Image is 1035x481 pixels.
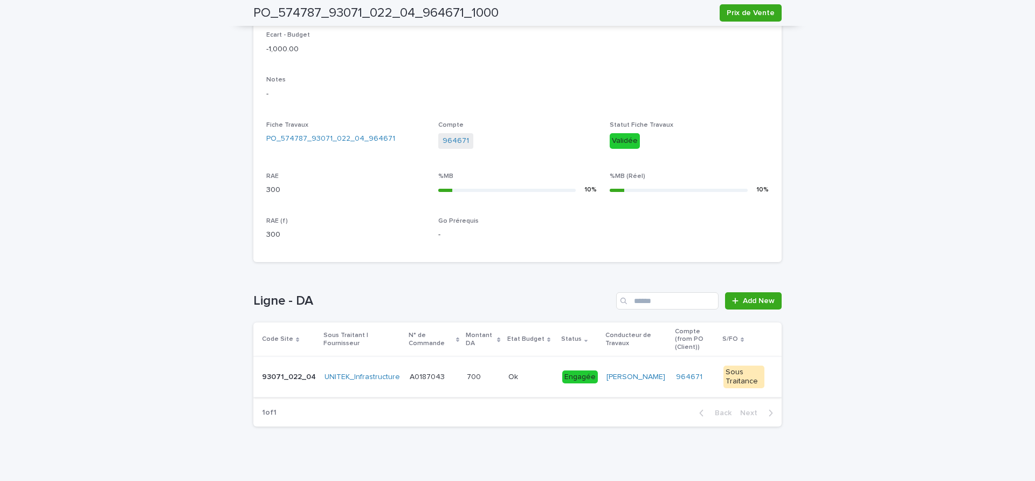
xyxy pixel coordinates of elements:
p: Sous Traitant | Fournisseur [323,329,402,349]
a: 964671 [443,135,469,147]
h2: PO_574787_93071_022_04_964671_1000 [253,5,499,21]
a: [PERSON_NAME] [606,373,665,382]
a: UNITEK_Infrastructure [325,373,400,382]
p: N° de Commande [409,329,453,349]
div: Engagée [562,370,598,384]
p: S/FO [722,333,738,345]
p: Compte (from PO (Client)) [675,326,716,353]
div: 10 % [584,184,597,196]
button: Next [736,408,782,418]
p: A0187043 [410,370,447,382]
span: RAE (f) [266,218,288,224]
p: - [438,229,597,240]
span: Next [740,409,764,417]
p: Code Site [262,333,293,345]
p: 300 [266,229,425,240]
p: 300 [266,184,425,196]
span: Fiche Travaux [266,122,308,128]
h1: Ligne - DA [253,293,612,309]
a: PO_574787_93071_022_04_964671 [266,133,395,145]
p: 93071_022_04 [262,370,318,382]
span: %MB (Réel) [610,173,645,180]
p: Ok [508,370,520,382]
input: Search [616,292,719,310]
button: Prix de Vente [720,4,782,22]
span: Ecart - Budget [266,32,310,38]
div: Sous Traitance [723,366,764,388]
p: -1,000.00 [266,44,425,55]
p: 700 [467,370,483,382]
span: Go Prérequis [438,218,479,224]
div: 10 % [756,184,769,196]
a: 964671 [676,373,702,382]
p: Status [561,333,582,345]
p: - [266,88,769,100]
div: Validée [610,133,640,149]
a: Add New [725,292,782,310]
p: Conducteur de Travaux [605,329,668,349]
span: RAE [266,173,279,180]
button: Back [691,408,736,418]
span: Prix de Vente [727,8,775,18]
p: Montant DA [466,329,495,349]
tr: 93071_022_0493071_022_04 UNITEK_Infrastructure A0187043A0187043 700700 OkOk Engagée[PERSON_NAME] ... [253,357,782,397]
span: %MB [438,173,453,180]
span: Notes [266,77,286,83]
span: Back [708,409,732,417]
p: Etat Budget [507,333,544,345]
span: Compte [438,122,464,128]
span: Statut Fiche Travaux [610,122,673,128]
p: 1 of 1 [253,400,285,426]
span: Add New [743,297,775,305]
